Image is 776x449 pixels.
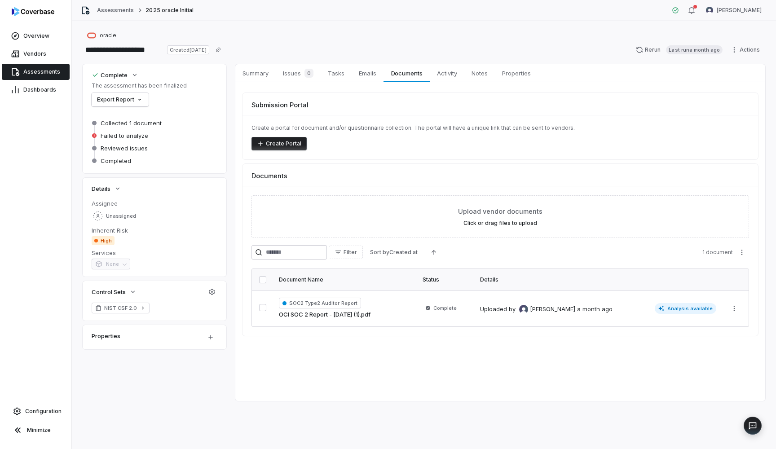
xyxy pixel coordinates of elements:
[463,220,537,227] label: Click or drag files to upload
[92,93,149,106] button: Export Report
[2,28,70,44] a: Overview
[468,67,491,79] span: Notes
[89,284,139,300] button: Control Sets
[480,276,716,283] div: Details
[23,86,56,93] span: Dashboards
[425,246,443,259] button: Ascending
[329,246,363,259] button: Filter
[279,276,412,283] div: Document Name
[727,302,741,315] button: More actions
[92,249,217,257] dt: Services
[458,207,542,216] span: Upload vendor documents
[701,4,767,17] button: Prateek Paliwal avatar[PERSON_NAME]
[106,213,136,220] span: Unassigned
[25,408,62,415] span: Configuration
[279,310,370,319] a: OCI SOC 2 Report - [DATE] (1).pdf
[167,45,209,54] span: Created [DATE]
[355,67,380,79] span: Emails
[728,43,765,57] button: Actions
[2,46,70,62] a: Vendors
[388,67,426,79] span: Documents
[324,67,348,79] span: Tasks
[519,305,528,314] img: Garima Dhaundiyal avatar
[702,249,733,256] span: 1 document
[89,67,141,83] button: Complete
[92,236,115,245] span: High
[655,303,717,314] span: Analysis available
[100,32,116,39] span: oracle
[577,305,613,314] div: a month ago
[433,67,461,79] span: Activity
[92,226,217,234] dt: Inherent Risk
[509,305,575,314] div: by
[251,137,307,150] button: Create Portal
[2,82,70,98] a: Dashboards
[210,42,226,58] button: Copy link
[239,67,272,79] span: Summary
[530,305,575,314] span: [PERSON_NAME]
[251,171,287,180] span: Documents
[4,421,68,439] button: Minimize
[92,199,217,207] dt: Assignee
[89,180,124,197] button: Details
[433,304,457,312] span: Complete
[630,43,728,57] button: RerunLast runa month ago
[4,403,68,419] a: Configuration
[2,64,70,80] a: Assessments
[23,50,46,57] span: Vendors
[498,67,534,79] span: Properties
[23,32,49,40] span: Overview
[92,303,150,313] a: NIST CSF 2.0
[666,45,723,54] span: Last run a month ago
[145,7,194,14] span: 2025 oracle Initial
[735,246,749,259] button: More actions
[92,82,187,89] p: The assessment has been finalized
[279,67,317,79] span: Issues
[12,7,54,16] img: logo-D7KZi-bG.svg
[423,276,469,283] div: Status
[101,144,148,152] span: Reviewed issues
[717,7,762,14] span: [PERSON_NAME]
[251,124,749,132] p: Create a portal for document and/or questionnaire collection. The portal will have a unique link ...
[104,304,137,312] span: NIST CSF 2.0
[92,288,126,296] span: Control Sets
[365,246,423,259] button: Sort byCreated at
[279,298,361,308] span: SOC2 Type2 Auditor Report
[344,249,357,256] span: Filter
[92,71,128,79] div: Complete
[480,305,613,314] div: Uploaded
[251,100,309,110] span: Submission Portal
[101,157,131,165] span: Completed
[92,185,110,193] span: Details
[304,69,313,78] span: 0
[27,427,51,434] span: Minimize
[23,68,60,75] span: Assessments
[97,7,134,14] a: Assessments
[430,249,437,256] svg: Ascending
[101,119,162,127] span: Collected 1 document
[84,27,119,44] button: https://oracle.com/oracle
[706,7,713,14] img: Prateek Paliwal avatar
[101,132,148,140] span: Failed to analyze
